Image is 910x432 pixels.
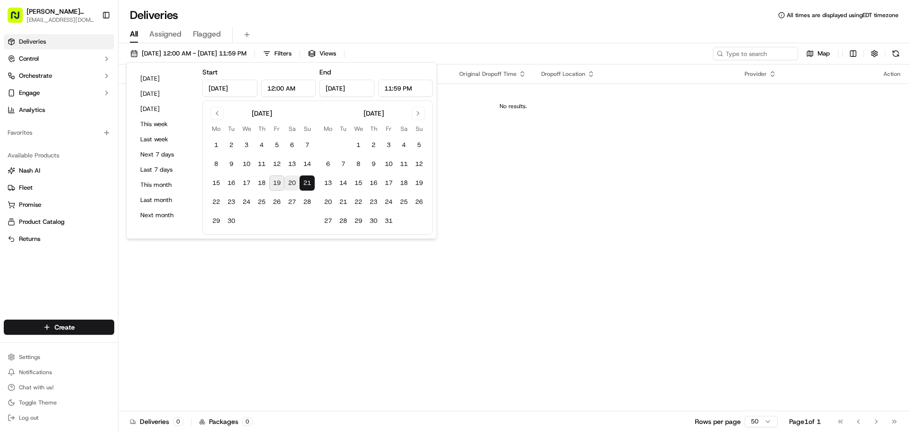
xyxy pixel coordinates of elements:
span: Notifications [19,368,52,376]
span: Log out [19,414,38,422]
button: 6 [320,156,336,172]
button: 18 [254,175,269,191]
div: Past conversations [9,123,64,131]
span: Flagged [193,28,221,40]
span: Deliveries [19,37,46,46]
button: 1 [351,138,366,153]
button: 5 [269,138,284,153]
span: Map [818,49,830,58]
div: Available Products [4,148,114,163]
div: Action [883,70,901,78]
a: Analytics [4,102,114,118]
button: 24 [239,194,254,210]
button: Fleet [4,180,114,195]
p: Rows per page [695,417,741,426]
button: 28 [336,213,351,229]
button: 27 [284,194,300,210]
button: This week [136,118,193,131]
button: Start new chat [161,93,173,105]
img: 4920774857489_3d7f54699973ba98c624_72.jpg [20,91,37,108]
button: 5 [411,138,427,153]
button: Filters [259,47,296,60]
button: 26 [411,194,427,210]
button: Nash AI [4,163,114,178]
img: Nash [9,9,28,28]
span: [DATE] 12:00 AM - [DATE] 11:59 PM [142,49,246,58]
a: Returns [8,235,110,243]
span: [DATE] [84,147,103,155]
button: 3 [381,138,396,153]
button: Views [304,47,340,60]
button: [PERSON_NAME] BBQ[EMAIL_ADDRESS][DOMAIN_NAME] [4,4,98,27]
th: Wednesday [351,124,366,134]
div: 0 [173,417,183,426]
button: [DATE] [136,102,193,116]
span: All [130,28,138,40]
button: See all [147,121,173,133]
button: Last 7 days [136,163,193,176]
img: 1736555255976-a54dd68f-1ca7-489b-9aae-adbdc363a1c4 [19,173,27,181]
span: Analytics [19,106,45,114]
span: Views [319,49,336,58]
span: Orchestrate [19,72,52,80]
button: 7 [300,138,315,153]
button: 16 [366,175,381,191]
button: 17 [239,175,254,191]
div: Deliveries [130,417,183,426]
button: 8 [351,156,366,172]
div: Favorites [4,125,114,140]
button: 27 [320,213,336,229]
input: Date [202,80,257,97]
button: [EMAIL_ADDRESS][DOMAIN_NAME] [27,16,94,24]
button: Next month [136,209,193,222]
a: Powered byPylon [67,235,115,242]
img: Grace Nketiah [9,164,25,179]
div: [DATE] [364,109,384,118]
button: 2 [366,138,381,153]
th: Monday [209,124,224,134]
span: • [79,147,82,155]
img: 1736555255976-a54dd68f-1ca7-489b-9aae-adbdc363a1c4 [9,91,27,108]
button: Orchestrate [4,68,114,83]
label: End [319,68,331,76]
th: Saturday [284,124,300,134]
button: Chat with us! [4,381,114,394]
input: Time [261,80,316,97]
h1: Deliveries [130,8,178,23]
span: Dropoff Location [541,70,585,78]
th: Monday [320,124,336,134]
th: Sunday [300,124,315,134]
button: 14 [300,156,315,172]
div: We're available if you need us! [43,100,130,108]
button: 24 [381,194,396,210]
img: 1736555255976-a54dd68f-1ca7-489b-9aae-adbdc363a1c4 [19,147,27,155]
span: Original Dropoff Time [459,70,517,78]
button: [PERSON_NAME] BBQ [27,7,94,16]
button: Refresh [889,47,902,60]
span: Toggle Theme [19,399,57,406]
button: Last week [136,133,193,146]
button: 30 [224,213,239,229]
button: 26 [269,194,284,210]
th: Saturday [396,124,411,134]
div: Start new chat [43,91,155,100]
button: 11 [254,156,269,172]
button: 29 [209,213,224,229]
input: Time [378,80,433,97]
button: Product Catalog [4,214,114,230]
button: Go to previous month [210,107,224,120]
th: Thursday [254,124,269,134]
div: 📗 [9,213,17,221]
span: Control [19,55,39,63]
span: [DATE] [84,173,103,180]
button: [DATE] [136,87,193,101]
button: Returns [4,231,114,247]
a: Product Catalog [8,218,110,226]
button: 12 [411,156,427,172]
button: Promise [4,197,114,212]
button: 11 [396,156,411,172]
button: 12 [269,156,284,172]
input: Got a question? Start typing here... [25,61,171,71]
a: Fleet [8,184,110,192]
